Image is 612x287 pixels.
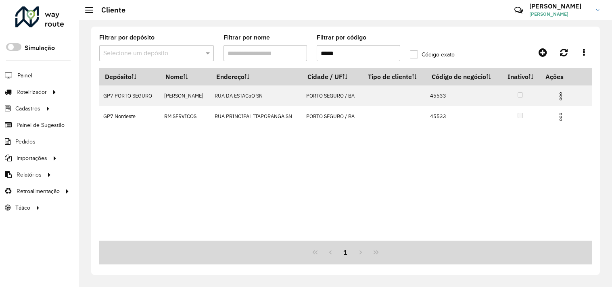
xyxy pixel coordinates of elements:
[17,171,42,179] span: Relatórios
[223,33,270,42] label: Filtrar por nome
[17,154,47,162] span: Importações
[302,68,362,85] th: Cidade / UF
[338,245,353,260] button: 1
[426,106,501,127] td: 45533
[529,10,590,18] span: [PERSON_NAME]
[160,106,210,127] td: RM SERVICOS
[15,204,30,212] span: Tático
[501,68,540,85] th: Inativo
[25,43,55,53] label: Simulação
[17,121,65,129] span: Painel de Sugestão
[426,85,501,106] td: 45533
[211,68,302,85] th: Endereço
[17,71,32,80] span: Painel
[99,68,160,85] th: Depósito
[160,85,210,106] td: [PERSON_NAME]
[99,33,155,42] label: Filtrar por depósito
[15,137,36,146] span: Pedidos
[317,33,366,42] label: Filtrar por código
[17,88,47,96] span: Roteirizador
[362,68,426,85] th: Tipo de cliente
[529,2,590,10] h3: [PERSON_NAME]
[426,68,501,85] th: Código de negócio
[160,68,210,85] th: Nome
[211,106,302,127] td: RUA PRINCIPAL ITAPORANGA SN
[99,85,160,106] td: GP7 PORTO SEGURO
[410,50,455,59] label: Código exato
[99,106,160,127] td: GP7 Nordeste
[17,187,60,195] span: Retroalimentação
[510,2,527,19] a: Contato Rápido
[540,68,588,85] th: Ações
[302,85,362,106] td: PORTO SEGURO / BA
[93,6,125,15] h2: Cliente
[211,85,302,106] td: RUA DA ESTACaO SN
[302,106,362,127] td: PORTO SEGURO / BA
[15,104,40,113] span: Cadastros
